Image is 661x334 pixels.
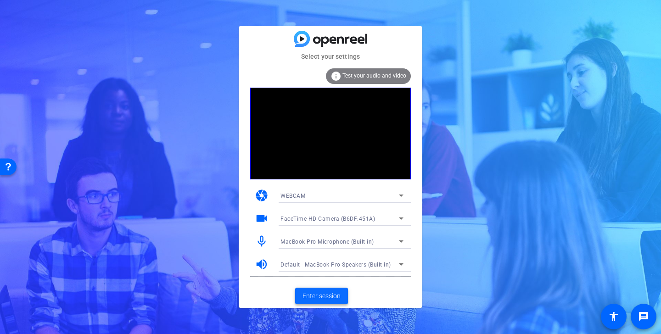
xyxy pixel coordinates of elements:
mat-icon: volume_up [255,257,269,271]
span: Default - MacBook Pro Speakers (Built-in) [280,262,391,268]
button: Enter session [295,288,348,304]
span: MacBook Pro Microphone (Built-in) [280,239,374,245]
img: blue-gradient.svg [294,31,367,47]
mat-icon: accessibility [608,311,619,322]
span: FaceTime HD Camera (B6DF:451A) [280,216,375,222]
mat-icon: videocam [255,212,269,225]
span: WEBCAM [280,193,305,199]
mat-icon: camera [255,189,269,202]
mat-icon: message [638,311,649,322]
mat-card-subtitle: Select your settings [239,51,422,61]
span: Test your audio and video [342,72,406,79]
mat-icon: mic_none [255,234,269,248]
mat-icon: info [330,71,342,82]
span: Enter session [302,291,341,301]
